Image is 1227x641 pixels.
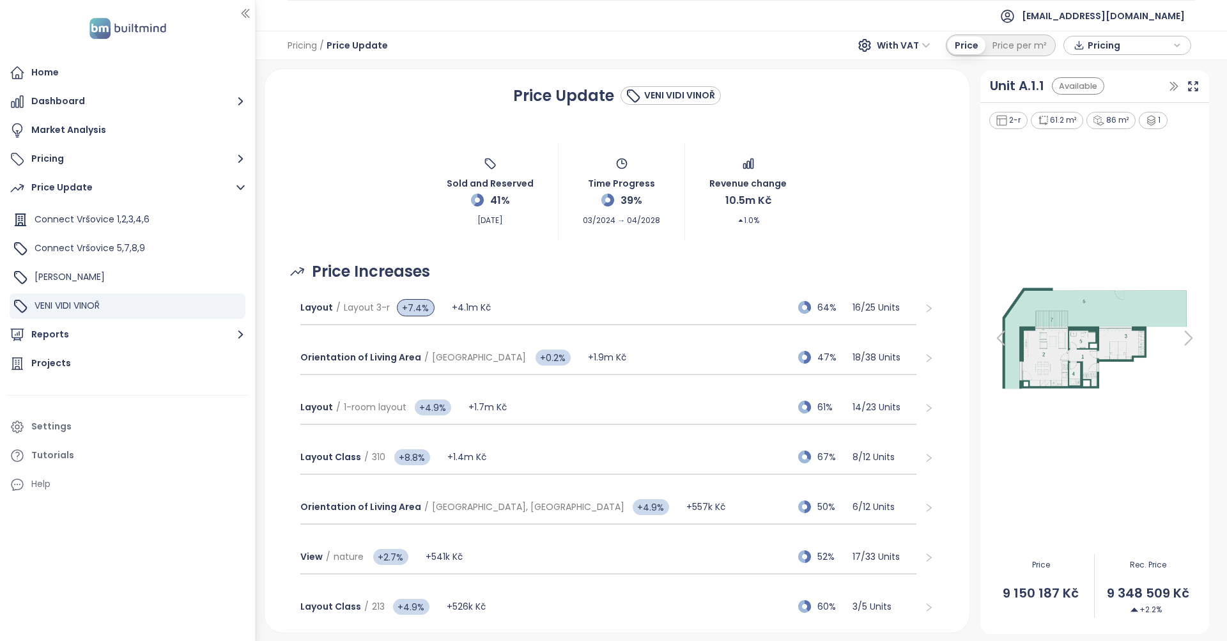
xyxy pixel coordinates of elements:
[737,217,744,224] span: caret-up
[583,208,660,227] span: 03/2024 → 04/2028
[288,34,317,57] span: Pricing
[1139,112,1168,129] div: 1
[31,122,106,138] div: Market Analysis
[10,293,245,319] div: VENI VIDI VINOŘ
[426,550,463,563] span: +541k Kč
[393,599,429,615] span: +4.9%
[513,84,614,107] h1: Price Update
[988,282,1201,395] img: Floor plan
[817,300,845,314] span: 64%
[300,301,333,314] span: Layout
[468,401,507,413] span: +1.7m Kč
[853,500,916,514] p: 6 / 12 Units
[490,192,510,208] span: 41%
[312,259,430,284] span: Price Increases
[10,236,245,261] div: Connect Vršovice 5,7,8,9
[1086,112,1136,129] div: 86 m²
[817,350,845,364] span: 47%
[924,304,934,313] span: right
[988,583,1094,603] span: 9 150 187 Kč
[709,170,787,190] span: Revenue change
[924,603,934,612] span: right
[1095,583,1201,603] span: 9 348 509 Kč
[432,500,624,513] span: [GEOGRAPHIC_DATA], [GEOGRAPHIC_DATA]
[817,500,845,514] span: 50%
[924,503,934,513] span: right
[300,600,361,613] span: Layout Class
[320,34,324,57] span: /
[853,550,916,564] p: 17 / 33 Units
[344,401,406,413] span: 1-room layout
[432,351,526,364] span: [GEOGRAPHIC_DATA]
[1131,606,1138,614] img: Decrease
[477,208,503,227] span: [DATE]
[985,36,1054,54] div: Price per m²
[6,443,249,468] a: Tutorials
[300,451,361,463] span: Layout Class
[300,351,421,364] span: Orientation of Living Area
[447,451,486,463] span: +1.4m Kč
[817,550,845,564] span: 52%
[948,36,985,54] div: Price
[853,350,916,364] p: 18 / 38 Units
[31,65,59,81] div: Home
[31,355,71,371] div: Projects
[1088,36,1170,55] span: Pricing
[817,599,845,614] span: 60%
[989,112,1028,129] div: 2-r
[10,207,245,233] div: Connect Vršovice 1,2,3,4,6
[6,146,249,172] button: Pricing
[853,400,916,414] p: 14 / 23 Units
[588,351,626,364] span: +1.9m Kč
[35,270,105,283] span: [PERSON_NAME]
[372,600,385,613] span: 213
[334,550,364,563] span: nature
[725,192,771,208] span: 10.5m Kč
[397,299,435,316] span: +7.4%
[10,265,245,290] div: [PERSON_NAME]
[300,500,421,513] span: Orientation of Living Area
[6,175,249,201] button: Price Update
[853,450,916,464] p: 8 / 12 Units
[621,192,642,208] span: 39%
[86,15,170,42] img: logo
[452,301,491,314] span: +4.1m Kč
[31,419,72,435] div: Settings
[424,500,429,513] span: /
[686,500,725,513] span: +557k Kč
[447,170,534,190] span: Sold and Reserved
[877,36,930,55] span: With VAT
[300,401,333,413] span: Layout
[35,299,100,312] span: VENI VIDI VINOŘ
[6,60,249,86] a: Home
[1052,77,1104,95] div: Available
[336,301,341,314] span: /
[364,600,369,613] span: /
[31,476,50,492] div: Help
[817,400,845,414] span: 61%
[817,450,845,464] span: 67%
[6,414,249,440] a: Settings
[853,300,916,314] p: 16 / 25 Units
[6,322,249,348] button: Reports
[6,472,249,497] div: Help
[326,550,330,563] span: /
[924,403,934,413] span: right
[327,34,388,57] span: Price Update
[415,399,451,415] span: +4.9%
[447,600,486,613] span: +526k Kč
[373,549,408,565] span: +2.7%
[853,599,916,614] p: 3 / 5 Units
[35,242,145,254] span: Connect Vršovice 5,7,8,9
[1095,559,1201,571] span: Rec. Price
[344,301,390,314] span: Layout 3-r
[990,76,1044,96] a: Unit A.1.1
[364,451,369,463] span: /
[31,180,93,196] div: Price Update
[924,553,934,562] span: right
[372,451,385,463] span: 310
[6,89,249,114] button: Dashboard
